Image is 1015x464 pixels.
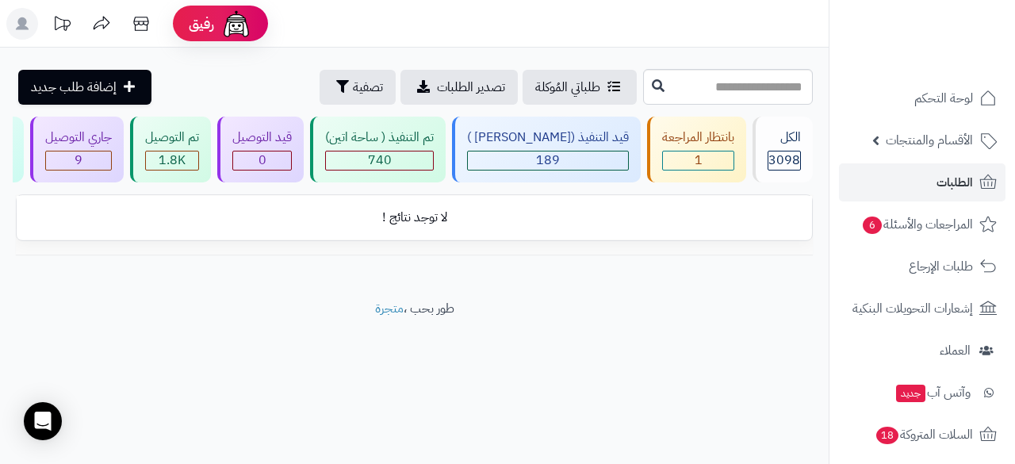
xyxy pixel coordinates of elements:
[307,117,449,182] a: تم التنفيذ ( ساحة اتين) 740
[876,427,898,444] span: 18
[17,196,812,240] td: لا توجد نتائج !
[220,8,252,40] img: ai-face.png
[232,128,292,147] div: قيد التوصيل
[214,117,307,182] a: قيد التوصيل 0
[535,78,600,97] span: طلباتي المُوكلة
[839,163,1005,201] a: الطلبات
[886,129,973,151] span: الأقسام والمنتجات
[839,205,1005,244] a: المراجعات والأسئلة6
[400,70,518,105] a: تصدير الطلبات
[663,151,733,170] div: 1
[896,385,925,402] span: جديد
[749,117,816,182] a: الكل3098
[189,14,214,33] span: رفيق
[536,151,560,170] span: 189
[75,151,82,170] span: 9
[940,339,971,362] span: العملاء
[31,78,117,97] span: إضافة طلب جديد
[42,8,82,44] a: تحديثات المنصة
[936,171,973,194] span: الطلبات
[145,128,199,147] div: تم التوصيل
[839,416,1005,454] a: السلات المتروكة18
[326,151,433,170] div: 740
[325,128,434,147] div: تم التنفيذ ( ساحة اتين)
[437,78,505,97] span: تصدير الطلبات
[467,128,629,147] div: قيد التنفيذ ([PERSON_NAME] )
[46,151,111,170] div: 9
[875,424,973,446] span: السلات المتروكة
[839,247,1005,286] a: طلبات الإرجاع
[909,255,973,278] span: طلبات الإرجاع
[146,151,198,170] div: 1751
[18,70,151,105] a: إضافة طلب جديد
[468,151,628,170] div: 189
[523,70,637,105] a: طلباتي المُوكلة
[159,151,186,170] span: 1.8K
[768,128,801,147] div: الكل
[839,290,1005,328] a: إشعارات التحويلات البنكية
[127,117,214,182] a: تم التوصيل 1.8K
[449,117,644,182] a: قيد التنفيذ ([PERSON_NAME] ) 189
[863,217,882,234] span: 6
[27,117,127,182] a: جاري التوصيل 9
[914,87,973,109] span: لوحة التحكم
[320,70,396,105] button: تصفية
[368,151,392,170] span: 740
[233,151,291,170] div: 0
[353,78,383,97] span: تصفية
[259,151,266,170] span: 0
[644,117,749,182] a: بانتظار المراجعة 1
[695,151,703,170] span: 1
[839,332,1005,370] a: العملاء
[662,128,734,147] div: بانتظار المراجعة
[861,213,973,236] span: المراجعات والأسئلة
[768,151,800,170] span: 3098
[839,79,1005,117] a: لوحة التحكم
[852,297,973,320] span: إشعارات التحويلات البنكية
[894,382,971,404] span: وآتس آب
[839,374,1005,412] a: وآتس آبجديد
[24,402,62,440] div: Open Intercom Messenger
[45,128,112,147] div: جاري التوصيل
[907,12,1000,45] img: logo-2.png
[375,299,404,318] a: متجرة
